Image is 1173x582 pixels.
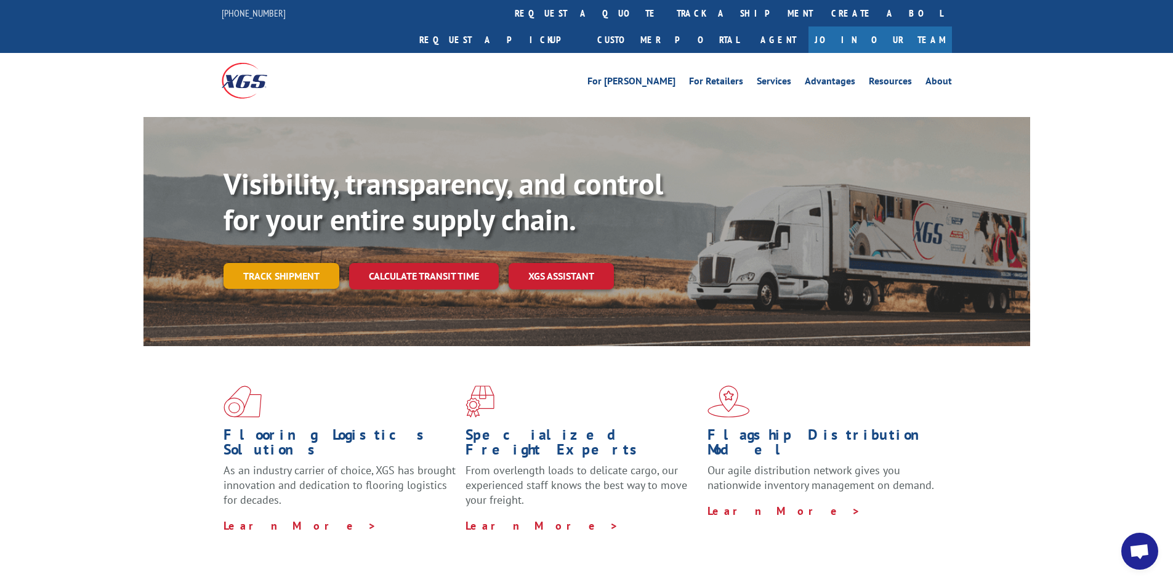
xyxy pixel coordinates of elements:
[224,463,456,507] span: As an industry carrier of choice, XGS has brought innovation and dedication to flooring logistics...
[224,427,456,463] h1: Flooring Logistics Solutions
[224,519,377,533] a: Learn More >
[707,386,750,418] img: xgs-icon-flagship-distribution-model-red
[707,463,934,492] span: Our agile distribution network gives you nationwide inventory management on demand.
[707,504,861,518] a: Learn More >
[748,26,808,53] a: Agent
[689,76,743,90] a: For Retailers
[349,263,499,289] a: Calculate transit time
[222,7,286,19] a: [PHONE_NUMBER]
[588,26,748,53] a: Customer Portal
[224,164,663,238] b: Visibility, transparency, and control for your entire supply chain.
[757,76,791,90] a: Services
[707,427,940,463] h1: Flagship Distribution Model
[466,519,619,533] a: Learn More >
[466,386,494,418] img: xgs-icon-focused-on-flooring-red
[509,263,614,289] a: XGS ASSISTANT
[805,76,855,90] a: Advantages
[1121,533,1158,570] div: Open chat
[925,76,952,90] a: About
[224,386,262,418] img: xgs-icon-total-supply-chain-intelligence-red
[587,76,675,90] a: For [PERSON_NAME]
[869,76,912,90] a: Resources
[224,263,339,289] a: Track shipment
[410,26,588,53] a: Request a pickup
[808,26,952,53] a: Join Our Team
[466,463,698,518] p: From overlength loads to delicate cargo, our experienced staff knows the best way to move your fr...
[466,427,698,463] h1: Specialized Freight Experts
